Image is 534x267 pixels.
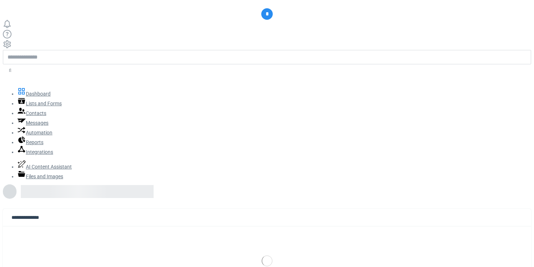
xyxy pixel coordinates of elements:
[26,130,52,135] span: Automation
[17,130,52,135] a: Automation
[17,149,53,155] a: Integrations
[17,110,46,116] a: Contacts
[17,139,43,145] a: Reports
[17,91,51,97] a: Dashboard
[17,101,62,106] a: Lists and Forms
[26,139,43,145] span: Reports
[26,120,48,126] span: Messages
[17,174,63,179] a: Files and Images
[26,91,51,97] span: Dashboard
[26,110,46,116] span: Contacts
[26,149,53,155] span: Integrations
[26,164,72,170] span: AI Content Assistant
[26,174,63,179] span: Files and Images
[26,101,62,106] span: Lists and Forms
[17,164,72,170] a: AI Content Assistant
[17,120,48,126] a: Messages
